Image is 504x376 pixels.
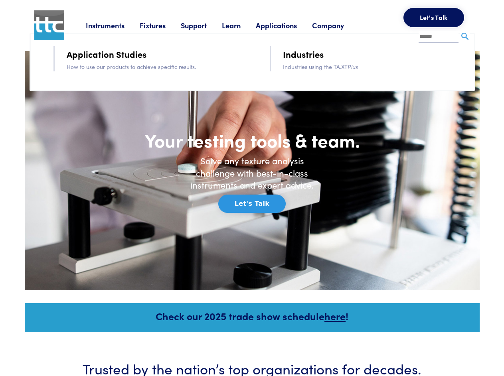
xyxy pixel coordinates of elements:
[184,155,320,191] h6: Solve any texture analysis challenge with best-in-class instruments and expert advice.
[140,20,181,30] a: Fixtures
[348,63,358,71] i: Plus
[312,20,359,30] a: Company
[283,47,324,61] a: Industries
[403,8,464,27] button: Let's Talk
[283,62,464,71] p: Industries using the TA.XT
[222,20,256,30] a: Learn
[324,309,346,323] a: here
[36,309,469,323] h5: Check our 2025 trade show schedule !
[86,20,140,30] a: Instruments
[67,47,146,61] a: Application Studies
[181,20,222,30] a: Support
[117,128,388,152] h1: Your testing tools & team.
[256,20,312,30] a: Applications
[67,62,247,71] p: How to use our products to achieve specific results.
[218,195,286,213] button: Let's Talk
[34,10,65,41] img: ttc_logo_1x1_v1.0.png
